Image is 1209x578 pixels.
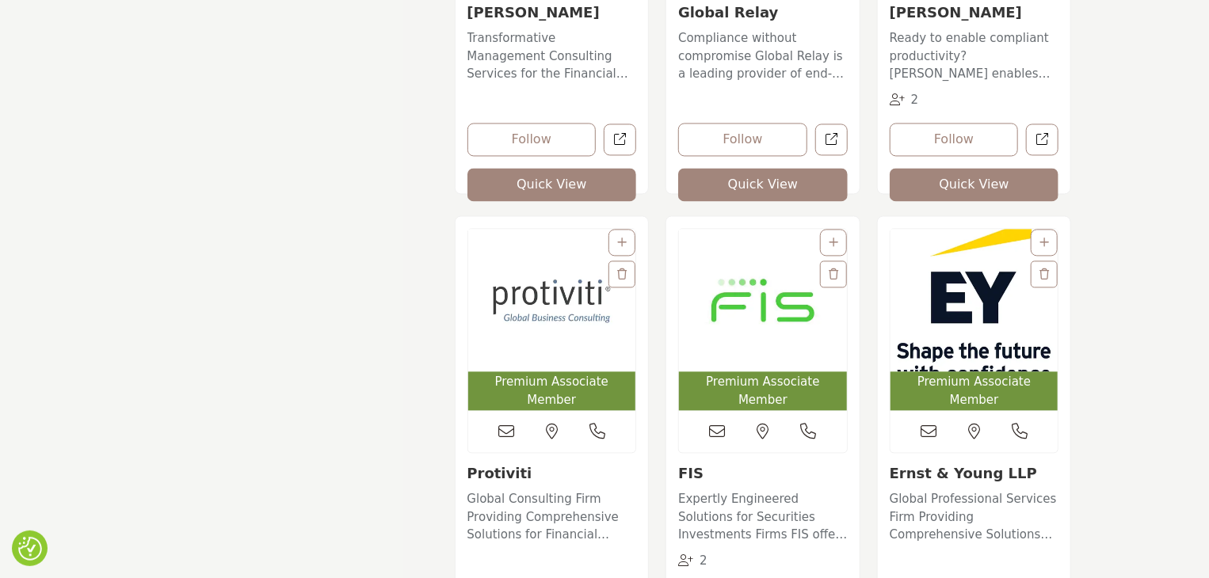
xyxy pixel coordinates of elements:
[890,29,1059,83] p: Ready to enable compliant productivity? [PERSON_NAME] enables companies to transform oversight in...
[890,465,1037,481] a: Ernst & Young LLP
[467,4,637,21] h3: Sia
[467,486,637,544] a: Global Consulting Firm Providing Comprehensive Solutions for Financial Institutions Protiviti pro...
[678,29,848,83] p: Compliance without compromise Global Relay is a leading provider of end-to-end compliance solutio...
[678,25,848,83] a: Compliance without compromise Global Relay is a leading provider of end-to-end compliance solutio...
[467,123,597,156] button: Follow
[467,465,637,482] h3: Protiviti
[700,553,707,568] span: 2
[679,229,847,410] a: Open Listing in new tab
[890,4,1022,21] a: [PERSON_NAME]
[18,537,42,561] img: Revisit consent button
[890,123,1019,156] button: Follow
[467,490,637,544] p: Global Consulting Firm Providing Comprehensive Solutions for Financial Institutions Protiviti pro...
[890,4,1059,21] h3: Smarsh
[815,124,848,156] a: Open global-relay in new tab
[467,168,637,201] button: Quick View
[678,465,848,482] h3: FIS
[679,229,847,371] img: FIS
[890,91,919,109] div: Followers
[678,4,778,21] a: Global Relay
[678,486,848,544] a: Expertly Engineered Solutions for Securities Investments Firms FIS offers expertly engineered sol...
[604,124,636,156] a: Open sia-partners in new tab
[678,490,848,544] p: Expertly Engineered Solutions for Securities Investments Firms FIS offers expertly engineered sol...
[891,229,1058,410] a: Open Listing in new tab
[468,229,636,371] img: Protiviti
[890,25,1059,83] a: Ready to enable compliant productivity? [PERSON_NAME] enables companies to transform oversight in...
[890,168,1059,201] button: Quick View
[1039,236,1049,249] a: Add To List
[18,537,42,561] button: Consent Preferences
[894,373,1055,409] span: Premium Associate Member
[468,229,636,410] a: Open Listing in new tab
[890,490,1059,544] p: Global Professional Services Firm Providing Comprehensive Solutions for Financial Institutions Fr...
[890,486,1059,544] a: Global Professional Services Firm Providing Comprehensive Solutions for Financial Institutions Fr...
[471,373,633,409] span: Premium Associate Member
[829,236,838,249] a: Add To List
[678,4,848,21] h3: Global Relay
[617,236,627,249] a: Add To List
[467,29,637,83] p: Transformative Management Consulting Services for the Financial Industry [PERSON_NAME] is a next-...
[890,465,1059,482] h3: Ernst & Young LLP
[467,465,532,481] a: Protiviti
[678,552,707,570] div: Followers
[911,93,919,107] span: 2
[678,465,704,481] a: FIS
[891,229,1058,371] img: Ernst & Young LLP
[467,4,600,21] a: [PERSON_NAME]
[682,373,844,409] span: Premium Associate Member
[1026,124,1058,156] a: Open smarsh in new tab
[467,25,637,83] a: Transformative Management Consulting Services for the Financial Industry [PERSON_NAME] is a next-...
[678,123,807,156] button: Follow
[678,168,848,201] button: Quick View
